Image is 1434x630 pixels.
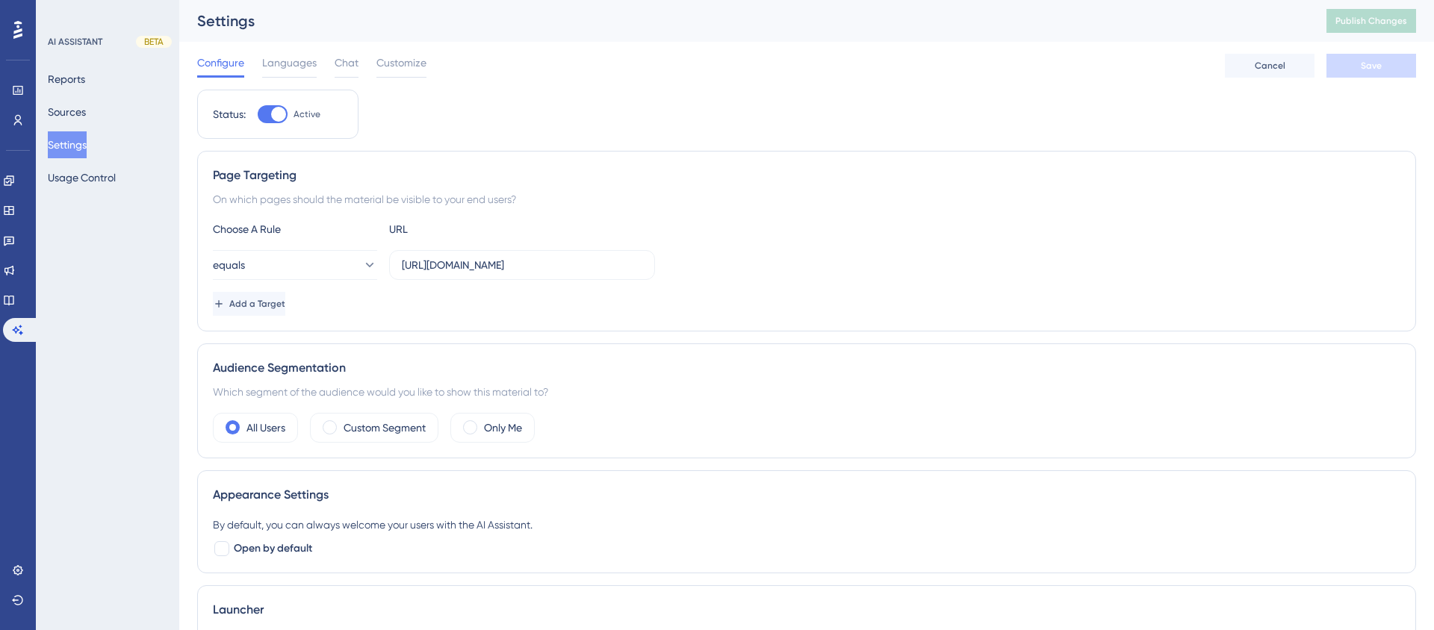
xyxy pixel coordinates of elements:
[213,601,1400,619] div: Launcher
[213,486,1400,504] div: Appearance Settings
[294,108,320,120] span: Active
[48,164,116,191] button: Usage Control
[389,220,553,238] div: URL
[1326,54,1416,78] button: Save
[48,36,102,48] div: AI ASSISTANT
[1255,60,1285,72] span: Cancel
[213,166,1400,184] div: Page Targeting
[402,257,642,273] input: yourwebsite.com/path
[1361,60,1382,72] span: Save
[213,383,1400,401] div: Which segment of the audience would you like to show this material to?
[213,190,1400,208] div: On which pages should the material be visible to your end users?
[213,250,377,280] button: equals
[213,256,245,274] span: equals
[197,10,1289,31] div: Settings
[246,419,285,437] label: All Users
[344,419,426,437] label: Custom Segment
[376,54,426,72] span: Customize
[1225,54,1314,78] button: Cancel
[48,66,85,93] button: Reports
[48,131,87,158] button: Settings
[1335,15,1407,27] span: Publish Changes
[262,54,317,72] span: Languages
[213,105,246,123] div: Status:
[1326,9,1416,33] button: Publish Changes
[136,36,172,48] div: BETA
[48,99,86,125] button: Sources
[229,298,285,310] span: Add a Target
[197,54,244,72] span: Configure
[484,419,522,437] label: Only Me
[213,292,285,316] button: Add a Target
[234,540,312,558] span: Open by default
[335,54,358,72] span: Chat
[213,516,1400,534] div: By default, you can always welcome your users with the AI Assistant.
[213,359,1400,377] div: Audience Segmentation
[213,220,377,238] div: Choose A Rule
